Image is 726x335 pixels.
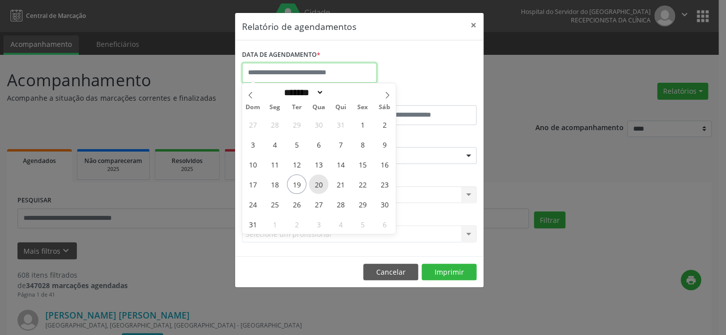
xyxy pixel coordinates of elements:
button: Close [464,13,484,37]
span: Setembro 6, 2025 [375,214,394,234]
span: Agosto 14, 2025 [331,155,350,174]
span: Agosto 11, 2025 [265,155,284,174]
span: Agosto 18, 2025 [265,174,284,194]
span: Dom [242,104,264,111]
span: Seg [264,104,286,111]
button: Cancelar [363,264,418,281]
span: Agosto 13, 2025 [309,155,328,174]
span: Julho 29, 2025 [287,115,306,134]
span: Agosto 3, 2025 [243,135,262,154]
span: Agosto 28, 2025 [331,194,350,214]
span: Setembro 5, 2025 [353,214,372,234]
span: Setembro 4, 2025 [331,214,350,234]
span: Agosto 23, 2025 [375,174,394,194]
span: Setembro 2, 2025 [287,214,306,234]
span: Julho 30, 2025 [309,115,328,134]
span: Agosto 8, 2025 [353,135,372,154]
span: Qui [330,104,352,111]
span: Agosto 4, 2025 [265,135,284,154]
span: Agosto 30, 2025 [375,194,394,214]
span: Agosto 6, 2025 [309,135,328,154]
span: Agosto 10, 2025 [243,155,262,174]
span: Agosto 9, 2025 [375,135,394,154]
select: Month [280,87,324,98]
span: Agosto 12, 2025 [287,155,306,174]
span: Agosto 29, 2025 [353,194,372,214]
span: Agosto 16, 2025 [375,155,394,174]
input: Year [324,87,357,98]
span: Agosto 7, 2025 [331,135,350,154]
span: Agosto 1, 2025 [353,115,372,134]
span: Agosto 25, 2025 [265,194,284,214]
span: Setembro 3, 2025 [309,214,328,234]
span: Julho 28, 2025 [265,115,284,134]
span: Agosto 22, 2025 [353,174,372,194]
button: Imprimir [422,264,477,281]
span: Agosto 21, 2025 [331,174,350,194]
span: Agosto 26, 2025 [287,194,306,214]
span: Agosto 31, 2025 [243,214,262,234]
span: Agosto 27, 2025 [309,194,328,214]
span: Agosto 24, 2025 [243,194,262,214]
span: Sex [352,104,374,111]
span: Julho 27, 2025 [243,115,262,134]
label: ATÉ [362,90,477,105]
span: Setembro 1, 2025 [265,214,284,234]
span: Julho 31, 2025 [331,115,350,134]
label: DATA DE AGENDAMENTO [242,47,320,63]
span: Agosto 17, 2025 [243,174,262,194]
span: Agosto 19, 2025 [287,174,306,194]
span: Agosto 2, 2025 [375,115,394,134]
span: Agosto 20, 2025 [309,174,328,194]
h5: Relatório de agendamentos [242,20,356,33]
span: Ter [286,104,308,111]
span: Sáb [374,104,396,111]
span: Agosto 5, 2025 [287,135,306,154]
span: Agosto 15, 2025 [353,155,372,174]
span: Qua [308,104,330,111]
